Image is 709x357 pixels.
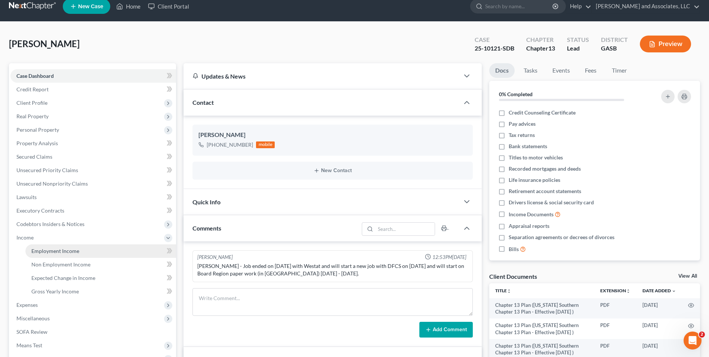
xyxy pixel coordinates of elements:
[10,325,176,339] a: SOFA Review
[10,69,176,83] a: Case Dashboard
[16,126,59,133] span: Personal Property
[672,289,676,293] i: expand_more
[16,207,64,214] span: Executory Contracts
[192,72,450,80] div: Updates & News
[207,141,253,149] div: [PHONE_NUMBER]
[16,153,52,160] span: Secured Claims
[636,318,682,339] td: [DATE]
[16,302,38,308] span: Expenses
[16,315,50,321] span: Miscellaneous
[640,36,691,52] button: Preview
[31,248,79,254] span: Employment Income
[10,177,176,190] a: Unsecured Nonpriority Claims
[16,100,47,106] span: Client Profile
[594,298,636,319] td: PDF
[579,63,603,78] a: Fees
[636,298,682,319] td: [DATE]
[432,254,466,261] span: 12:53PM[DATE]
[507,289,511,293] i: unfold_more
[197,262,468,277] div: [PERSON_NAME] - Job ended on [DATE] with Westat and will start a new job with DFCS on [DATE] and ...
[509,154,563,161] span: Titles to motor vehicles
[546,63,576,78] a: Events
[518,63,543,78] a: Tasks
[10,164,176,177] a: Unsecured Priority Claims
[10,137,176,150] a: Property Analysis
[31,275,95,281] span: Expected Change in Income
[548,45,555,52] span: 13
[499,91,533,97] strong: 0% Completed
[16,180,88,187] span: Unsecured Nonpriority Claims
[601,36,628,44] div: District
[594,318,636,339] td: PDF
[25,244,176,258] a: Employment Income
[489,318,594,339] td: Chapter 13 Plan ([US_STATE] Southern Chapter 13 Plan - Effective [DATE] )
[256,141,275,148] div: mobile
[31,261,90,268] span: Non Employment Income
[192,99,214,106] span: Contact
[10,83,176,96] a: Credit Report
[489,63,515,78] a: Docs
[606,63,633,78] a: Timer
[475,44,514,53] div: 25-10121-SDB
[678,274,697,279] a: View All
[642,288,676,293] a: Date Added expand_more
[192,225,221,232] span: Comments
[31,288,79,295] span: Gross Yearly Income
[509,143,547,150] span: Bank statements
[495,288,511,293] a: Titleunfold_more
[684,332,702,350] iframe: Intercom live chat
[600,288,631,293] a: Extensionunfold_more
[601,44,628,53] div: GASB
[197,254,233,261] div: [PERSON_NAME]
[509,187,581,195] span: Retirement account statements
[78,4,103,9] span: New Case
[9,38,80,49] span: [PERSON_NAME]
[16,140,58,146] span: Property Analysis
[16,221,84,227] span: Codebtors Insiders & Notices
[198,168,467,174] button: New Contact
[16,329,47,335] span: SOFA Review
[16,86,49,92] span: Credit Report
[567,44,589,53] div: Lead
[509,176,560,184] span: Life insurance policies
[16,342,42,348] span: Means Test
[509,245,519,253] span: Bills
[16,73,54,79] span: Case Dashboard
[16,113,49,119] span: Real Property
[626,289,631,293] i: unfold_more
[489,272,537,280] div: Client Documents
[526,36,555,44] div: Chapter
[16,167,78,173] span: Unsecured Priority Claims
[419,322,473,338] button: Add Comment
[526,44,555,53] div: Chapter
[509,109,576,116] span: Credit Counseling Certificate
[509,131,535,139] span: Tax returns
[509,234,614,241] span: Separation agreements or decrees of divorces
[198,131,467,140] div: [PERSON_NAME]
[25,258,176,271] a: Non Employment Income
[475,36,514,44] div: Case
[16,194,37,200] span: Lawsuits
[489,298,594,319] td: Chapter 13 Plan ([US_STATE] Southern Chapter 13 Plan - Effective [DATE] )
[509,199,594,206] span: Drivers license & social security card
[25,271,176,285] a: Expected Change in Income
[10,190,176,204] a: Lawsuits
[10,204,176,217] a: Executory Contracts
[567,36,589,44] div: Status
[509,222,549,230] span: Appraisal reports
[509,211,554,218] span: Income Documents
[699,332,705,338] span: 2
[25,285,176,298] a: Gross Yearly Income
[509,120,536,128] span: Pay advices
[10,150,176,164] a: Secured Claims
[192,198,221,205] span: Quick Info
[16,234,34,241] span: Income
[375,223,435,235] input: Search...
[509,165,581,173] span: Recorded mortgages and deeds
